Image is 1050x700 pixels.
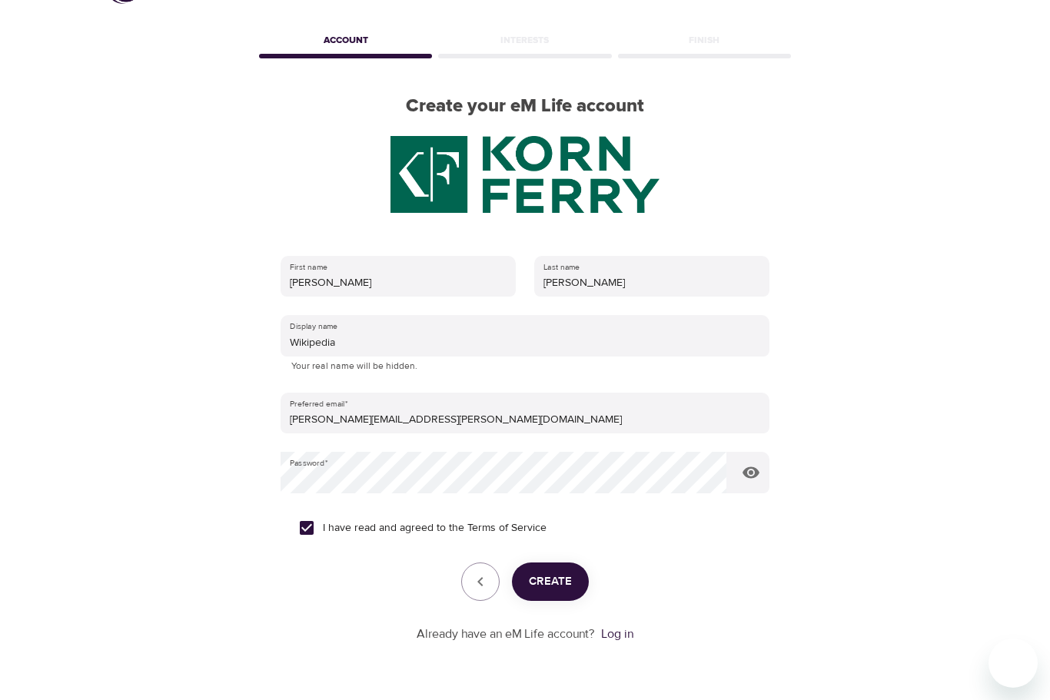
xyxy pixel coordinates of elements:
[390,136,660,213] img: KF%20green%20logo%202.20.2025.png
[467,520,547,536] a: Terms of Service
[529,572,572,592] span: Create
[989,639,1038,688] iframe: Button to launch messaging window
[256,95,794,118] h2: Create your eM Life account
[417,625,595,643] p: Already have an eM Life account?
[512,562,589,601] button: Create
[601,626,633,642] a: Log in
[323,520,547,536] span: I have read and agreed to the
[291,359,759,374] p: Your real name will be hidden.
